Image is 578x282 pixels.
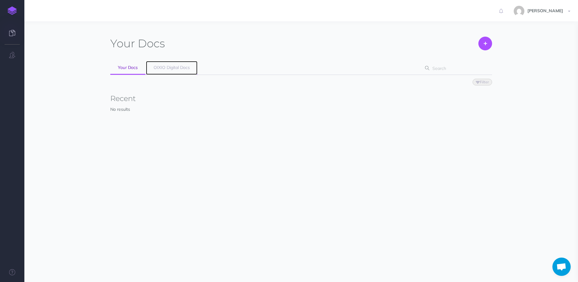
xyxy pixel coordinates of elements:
a: Your Docs [110,61,145,75]
input: Search [431,63,483,74]
span: OIXIO Digital Docs [154,65,190,70]
p: No results [110,106,492,113]
span: Your Docs [118,65,138,70]
button: Filter [473,79,492,85]
span: Your [110,37,135,50]
img: 1ae959ae4cf709e2b6704171c0c33ce0.jpg [514,6,524,16]
h1: Docs [110,37,165,50]
span: [PERSON_NAME] [524,8,566,13]
img: logo-mark.svg [8,6,17,15]
h3: Recent [110,95,492,103]
a: Open chat [552,258,571,276]
a: OIXIO Digital Docs [146,61,197,75]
